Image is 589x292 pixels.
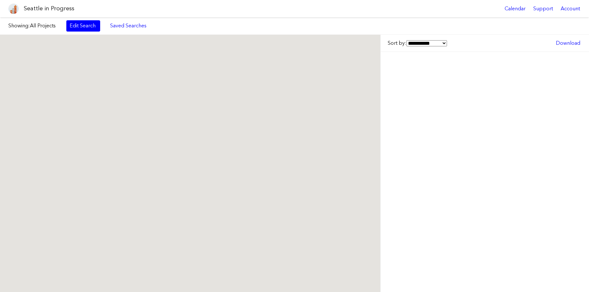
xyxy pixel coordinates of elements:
[406,40,447,46] select: Sort by:
[66,20,100,31] a: Edit Search
[553,38,584,49] a: Download
[107,20,150,31] a: Saved Searches
[24,5,74,13] h1: Seattle in Progress
[388,40,447,47] label: Sort by:
[30,23,56,29] span: All Projects
[8,4,19,14] img: favicon-96x96.png
[8,22,60,29] label: Showing:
